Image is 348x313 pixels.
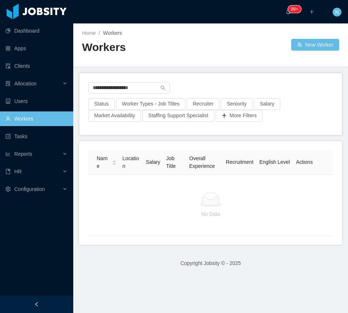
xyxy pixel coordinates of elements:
[82,40,211,55] h2: Workers
[94,210,327,218] p: No Data
[5,129,67,144] a: icon: profileTasks
[112,159,116,164] div: Sort
[112,159,116,162] i: icon: caret-up
[335,8,339,16] span: N
[5,151,11,156] i: icon: line-chart
[112,162,116,164] i: icon: caret-down
[99,30,100,36] span: /
[14,81,37,86] span: Allocation
[160,85,166,91] i: icon: search
[291,39,339,51] button: icon: usergroup-addNew Worker
[5,81,11,86] i: icon: solution
[189,155,215,169] span: Overall Experience
[5,23,67,38] a: icon: pie-chartDashboard
[88,110,141,122] button: Market Availability
[187,98,219,110] button: Recruiter
[88,98,115,110] button: Status
[216,110,263,122] button: icon: plusMore Filters
[5,94,67,108] a: icon: robotUsers
[221,98,252,110] button: Seniority
[14,186,45,192] span: Configuration
[142,110,214,122] button: Staffing Support Specialist
[5,169,11,174] i: icon: book
[122,155,139,169] span: Location
[82,30,96,36] a: Home
[5,111,67,126] a: icon: userWorkers
[286,9,291,14] i: icon: bell
[5,59,67,73] a: icon: auditClients
[166,155,176,169] span: Job Title
[103,30,122,36] span: Workers
[146,159,160,165] span: Salary
[309,9,314,14] i: icon: plus
[226,159,253,165] span: Recruitment
[288,5,301,13] sup: 1674
[97,155,109,170] span: Name
[254,98,280,110] button: Salary
[116,98,185,110] button: Worker Types - Job Titles
[5,41,67,56] a: icon: appstoreApps
[73,251,348,276] footer: Copyright Jobsity © - 2025
[14,169,22,174] span: HR
[259,159,290,165] span: English Level
[5,187,11,192] i: icon: setting
[296,159,313,165] span: Actions
[14,151,32,157] span: Reports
